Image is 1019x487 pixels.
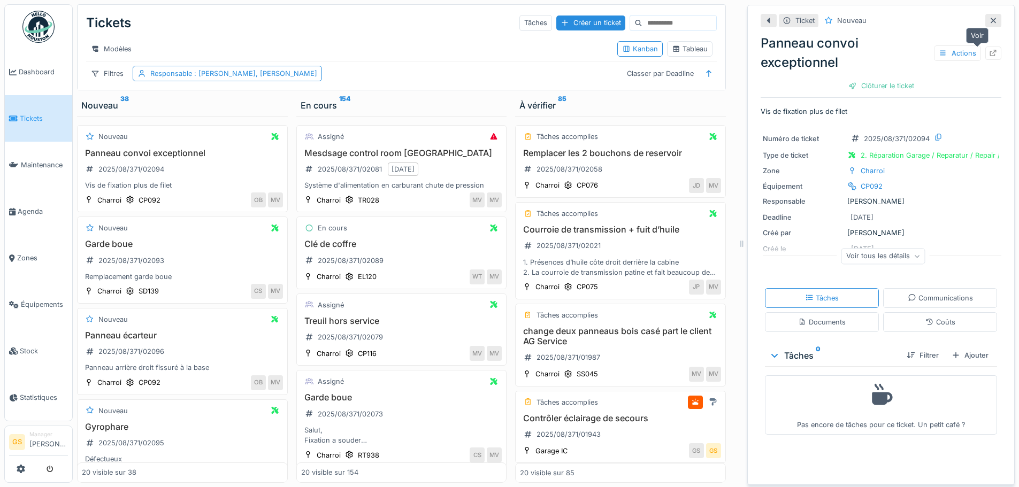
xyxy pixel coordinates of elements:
[966,28,989,43] div: Voir
[763,181,843,191] div: Équipement
[98,256,164,266] div: 2025/08/371/02093
[20,346,68,356] span: Stock
[98,406,128,416] div: Nouveau
[318,164,382,174] div: 2025/08/371/02081
[18,206,68,217] span: Agenda
[81,99,284,112] div: Nouveau
[763,196,843,206] div: Responsable
[318,376,344,386] div: Assigné
[9,430,68,456] a: GS Manager[PERSON_NAME]
[82,468,136,478] div: 20 visible sur 38
[535,369,560,379] div: Charroi
[535,282,560,292] div: Charroi
[301,148,502,158] h3: Mesdsage control room [GEOGRAPHIC_DATA]
[520,468,574,478] div: 20 visible sur 85
[537,208,598,219] div: Tâches accomplies
[925,317,955,327] div: Coûts
[98,164,164,174] div: 2025/08/371/02094
[689,178,704,193] div: JD
[98,346,164,357] div: 2025/08/371/02096
[795,16,815,26] div: Ticket
[487,269,502,284] div: MV
[317,450,341,460] div: Charroi
[470,192,485,207] div: MV
[97,286,121,296] div: Charroi
[844,79,918,93] div: Clôturer le ticket
[29,430,68,453] li: [PERSON_NAME]
[816,349,821,362] sup: 0
[763,228,999,238] div: [PERSON_NAME]
[317,349,341,359] div: Charroi
[86,66,128,81] div: Filtres
[763,150,843,160] div: Type de ticket
[139,377,160,388] div: CP092
[301,392,502,403] h3: Garde boue
[5,235,72,281] a: Zones
[577,369,598,379] div: SS045
[908,293,973,303] div: Communications
[19,67,68,77] span: Dashboard
[358,272,377,282] div: EL120
[98,132,128,142] div: Nouveau
[706,280,721,295] div: MV
[82,272,283,282] div: Remplacement garde boue
[556,16,625,30] div: Créer un ticket
[761,106,1001,117] p: Vis de fixation plus de filet
[98,223,128,233] div: Nouveau
[864,134,930,144] div: 2025/08/371/02094
[769,349,898,362] div: Tâches
[9,434,25,450] li: GS
[82,422,283,432] h3: Gyrophare
[86,41,136,57] div: Modèles
[487,447,502,462] div: MV
[537,397,598,407] div: Tâches accomplies
[5,49,72,95] a: Dashboard
[798,317,846,327] div: Documents
[761,34,1001,72] div: Panneau convoi exceptionnel
[763,134,843,144] div: Numéro de ticket
[318,256,384,266] div: 2025/08/371/02089
[763,228,843,238] div: Créé par
[470,447,485,462] div: CS
[268,284,283,299] div: MV
[358,349,377,359] div: CP116
[21,299,68,310] span: Équipements
[317,272,341,282] div: Charroi
[339,99,350,112] sup: 154
[17,253,68,263] span: Zones
[5,95,72,142] a: Tickets
[520,257,721,277] div: 1. Présences d’huile côte droit derrière la cabine 2. La courroie de transmission patine et fait ...
[358,450,379,460] div: RT938
[487,346,502,361] div: MV
[301,180,502,190] div: Système d'alimentation en carburant chute de pression
[470,346,485,361] div: MV
[317,195,341,205] div: Charroi
[20,392,68,403] span: Statistiques
[5,374,72,421] a: Statistiques
[251,284,266,299] div: CS
[861,181,883,191] div: CP092
[689,280,704,295] div: JP
[5,188,72,235] a: Agenda
[120,99,129,112] sup: 38
[902,348,943,362] div: Filtrer
[537,164,602,174] div: 2025/08/371/02058
[861,166,885,176] div: Charroi
[558,99,566,112] sup: 85
[5,328,72,374] a: Stock
[82,180,283,190] div: Vis de fixation plus de filet
[82,454,283,464] div: Défectueux
[947,348,993,362] div: Ajouter
[29,430,68,438] div: Manager
[763,196,999,206] div: [PERSON_NAME]
[301,316,502,326] h3: Treuil hors service
[86,9,131,37] div: Tickets
[763,166,843,176] div: Zone
[487,192,502,207] div: MV
[301,99,503,112] div: En cours
[82,362,283,373] div: Panneau arrière droit fissuré à la base
[519,15,552,30] div: Tâches
[577,180,598,190] div: CP076
[150,68,317,79] div: Responsable
[622,66,699,81] div: Classer par Deadline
